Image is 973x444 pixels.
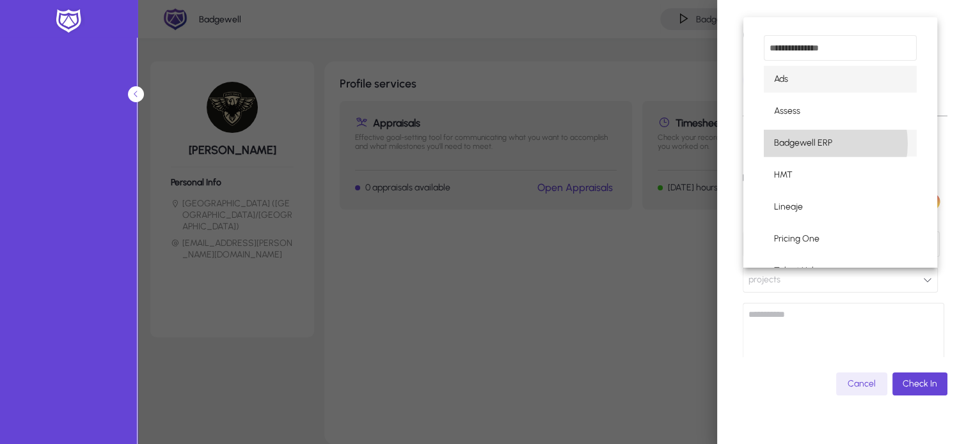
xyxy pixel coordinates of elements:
span: Talent Hub [774,263,817,279]
span: Badgewell ERP [774,135,832,151]
span: Pricing One [774,231,819,247]
mat-option: Pricing One [764,226,917,252]
span: Lineaje [774,199,803,215]
span: Ads [774,72,788,87]
mat-option: Lineaje [764,194,917,220]
mat-option: Badgewell ERP [764,130,917,157]
span: Assess [774,103,800,119]
mat-option: Talent Hub [764,257,917,284]
mat-option: Assess [764,98,917,125]
mat-option: HMT [764,162,917,188]
mat-option: Ads [764,66,917,93]
input: dropdown search [764,35,917,61]
span: HMT [774,167,793,183]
